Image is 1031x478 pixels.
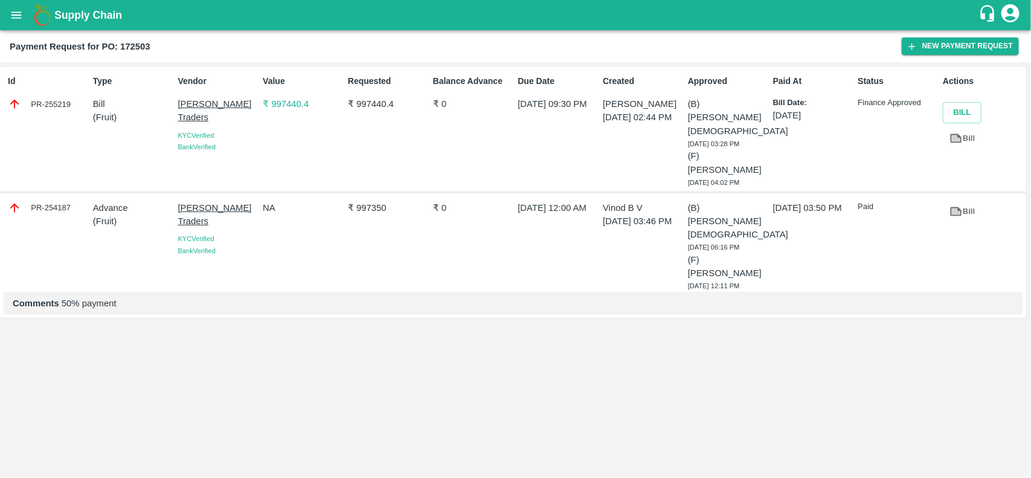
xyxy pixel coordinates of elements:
span: Bank Verified [178,143,216,150]
p: ( Fruit ) [93,111,173,124]
p: Due Date [518,75,599,88]
p: [DATE] [773,109,853,122]
p: [DATE] 03:50 PM [773,201,853,215]
p: 50% payment [13,297,1013,310]
p: [PERSON_NAME] Traders [178,201,259,228]
span: [DATE] 12:11 PM [688,282,740,289]
p: Id [8,75,88,88]
span: KYC Verified [178,132,214,139]
span: Bank Verified [178,247,216,254]
p: ₹ 997440.4 [263,97,343,111]
b: Comments [13,299,59,308]
p: Vinod B V [603,201,683,215]
span: [DATE] 03:28 PM [688,140,740,147]
p: Finance Approved [858,97,939,109]
p: NA [263,201,343,215]
a: Supply Chain [54,7,978,24]
p: Actions [943,75,1023,88]
p: Balance Advance [433,75,513,88]
div: PR-254187 [8,201,88,215]
p: (B) [PERSON_NAME][DEMOGRAPHIC_DATA] [688,201,768,242]
button: New Payment Request [902,37,1019,55]
p: ₹ 0 [433,97,513,111]
p: Value [263,75,343,88]
a: Bill [943,201,981,222]
p: ₹ 997440.4 [348,97,428,111]
p: (B) [PERSON_NAME][DEMOGRAPHIC_DATA] [688,97,768,138]
p: Bill Date: [773,97,853,109]
p: Bill [93,97,173,111]
div: PR-255219 [8,97,88,111]
a: Bill [943,128,981,149]
b: Payment Request for PO: 172503 [10,42,150,51]
p: [PERSON_NAME] Traders [178,97,259,124]
p: Created [603,75,683,88]
button: open drawer [2,1,30,29]
p: ( Fruit ) [93,215,173,228]
p: ₹ 0 [433,201,513,215]
b: Supply Chain [54,9,122,21]
p: ₹ 997350 [348,201,428,215]
div: customer-support [978,4,1000,26]
p: (F) [PERSON_NAME] [688,149,768,176]
p: Vendor [178,75,259,88]
span: KYC Verified [178,235,214,242]
p: [DATE] 02:44 PM [603,111,683,124]
span: [DATE] 04:02 PM [688,179,740,186]
p: Paid At [773,75,853,88]
p: Type [93,75,173,88]
img: logo [30,3,54,27]
p: Requested [348,75,428,88]
button: Bill [943,102,981,123]
span: [DATE] 06:16 PM [688,244,740,251]
p: [DATE] 09:30 PM [518,97,599,111]
p: (F) [PERSON_NAME] [688,253,768,280]
p: Status [858,75,939,88]
p: Paid [858,201,939,213]
div: account of current user [1000,2,1021,28]
p: [DATE] 03:46 PM [603,215,683,228]
p: [PERSON_NAME] [603,97,683,111]
p: [DATE] 12:00 AM [518,201,599,215]
p: Approved [688,75,768,88]
p: Advance [93,201,173,215]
